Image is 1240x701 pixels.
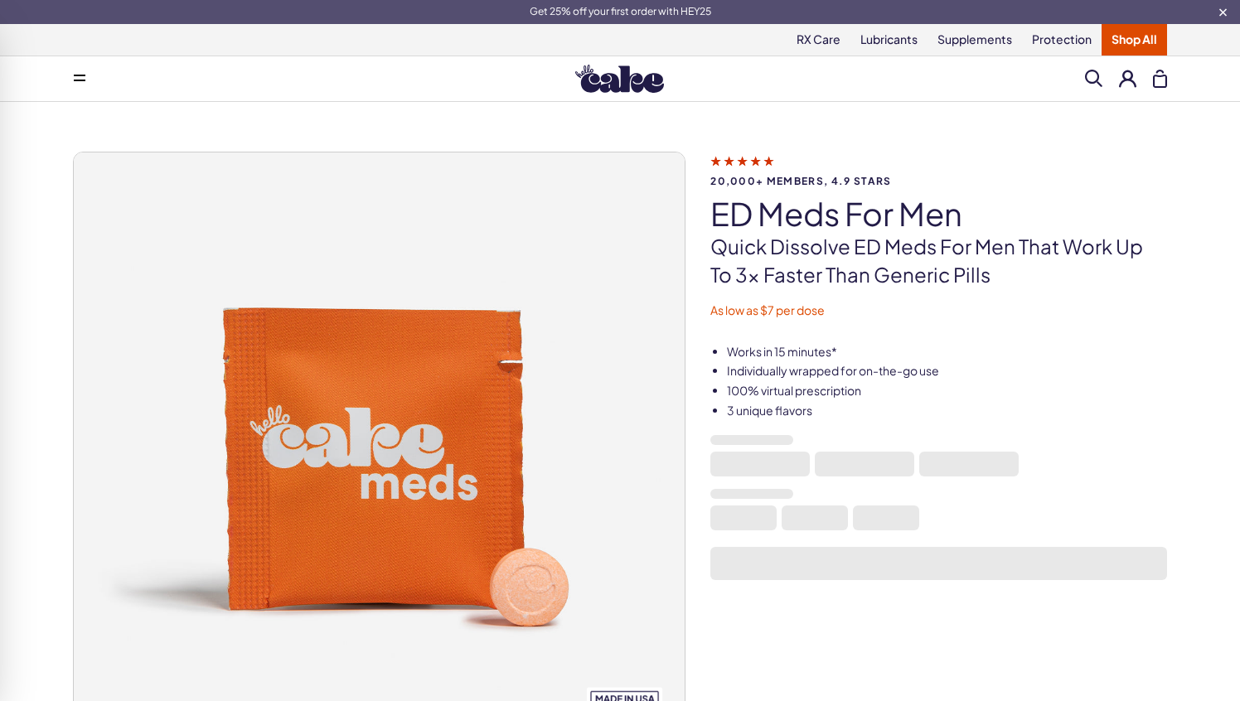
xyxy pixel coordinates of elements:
[727,363,1167,380] li: Individually wrapped for on-the-go use
[727,383,1167,399] li: 100% virtual prescription
[928,24,1022,56] a: Supplements
[1102,24,1167,56] a: Shop All
[710,233,1167,288] p: Quick dissolve ED Meds for men that work up to 3x faster than generic pills
[710,176,1167,186] span: 20,000+ members, 4.9 stars
[1022,24,1102,56] a: Protection
[727,403,1167,419] li: 3 unique flavors
[710,153,1167,186] a: 20,000+ members, 4.9 stars
[850,24,928,56] a: Lubricants
[23,5,1217,18] div: Get 25% off your first order with HEY25
[727,344,1167,360] li: Works in 15 minutes*
[710,302,1167,319] p: As low as $7 per dose
[787,24,850,56] a: RX Care
[575,65,664,93] img: Hello Cake
[710,196,1167,231] h1: ED Meds for Men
